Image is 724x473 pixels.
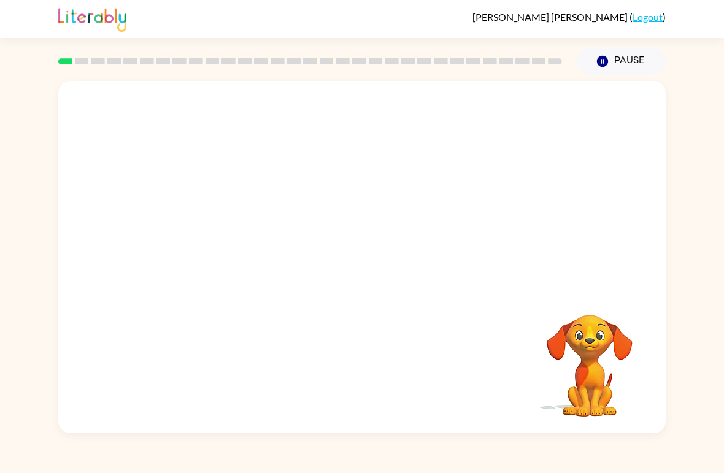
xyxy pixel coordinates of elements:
video: Your browser must support playing .mp4 files to use Literably. Please try using another browser. [528,296,651,418]
img: Literably [58,5,126,32]
button: Pause [577,47,666,75]
span: [PERSON_NAME] [PERSON_NAME] [472,11,630,23]
div: ( ) [472,11,666,23]
a: Logout [633,11,663,23]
